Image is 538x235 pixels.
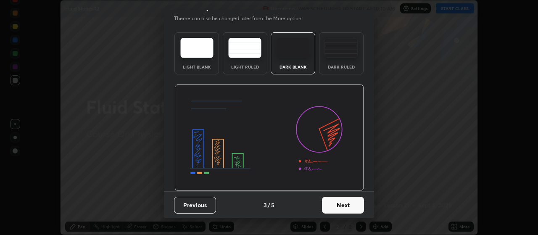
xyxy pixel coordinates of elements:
div: Light Blank [180,65,214,69]
h4: 5 [271,201,274,209]
div: Dark Ruled [324,65,358,69]
img: lightRuledTheme.5fabf969.svg [228,38,261,58]
button: Previous [174,197,216,214]
p: Theme can also be changed later from the More option [174,15,310,22]
div: Dark Blank [276,65,310,69]
button: Next [322,197,364,214]
div: Light Ruled [228,65,262,69]
h4: / [268,201,270,209]
h4: 3 [264,201,267,209]
img: darkRuledTheme.de295e13.svg [324,38,358,58]
img: darkTheme.f0cc69e5.svg [277,38,310,58]
img: lightTheme.e5ed3b09.svg [180,38,214,58]
img: darkThemeBanner.d06ce4a2.svg [174,84,364,191]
